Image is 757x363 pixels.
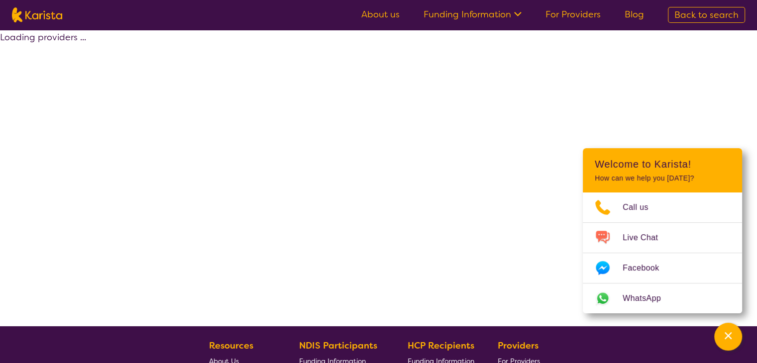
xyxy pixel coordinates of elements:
button: Channel Menu [714,323,742,351]
h2: Welcome to Karista! [595,158,730,170]
a: Web link opens in a new tab. [583,283,742,313]
a: Blog [625,8,644,20]
b: Providers [498,340,539,352]
span: Back to search [674,9,739,21]
a: Back to search [668,7,745,23]
b: Resources [209,340,253,352]
a: Funding Information [424,8,522,20]
img: Karista logo [12,7,62,22]
a: About us [361,8,400,20]
p: How can we help you [DATE]? [595,174,730,182]
span: Facebook [623,261,671,275]
b: HCP Recipients [408,340,474,352]
a: For Providers [545,8,601,20]
span: Call us [623,200,660,215]
span: Live Chat [623,230,670,245]
b: NDIS Participants [299,340,377,352]
div: Channel Menu [583,148,742,313]
span: WhatsApp [623,291,673,306]
ul: Choose channel [583,192,742,313]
